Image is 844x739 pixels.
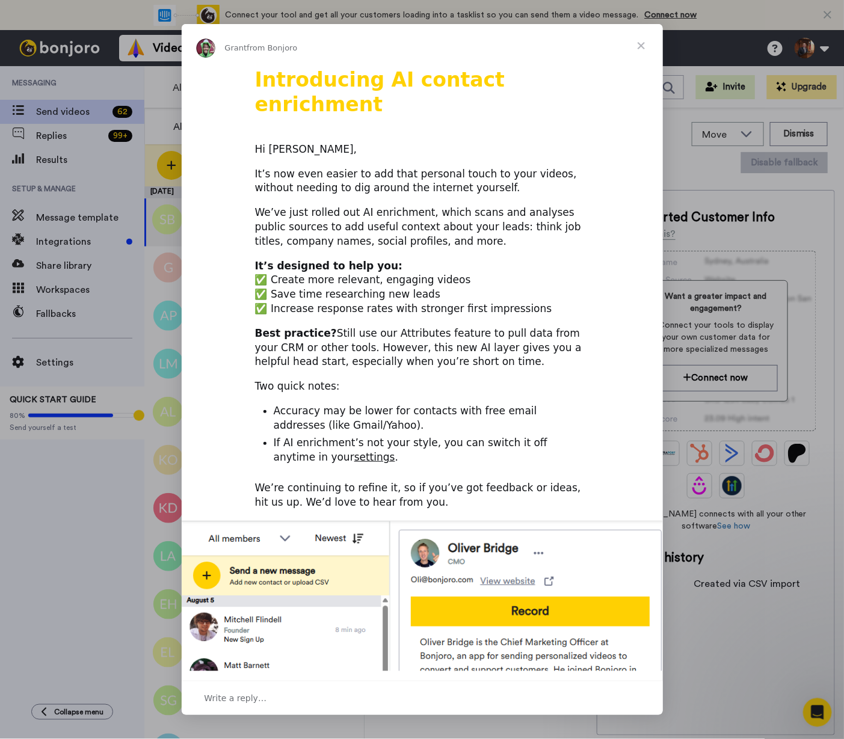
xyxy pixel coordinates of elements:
img: Profile image for Grant [196,38,215,58]
li: If AI enrichment’s not your style, you can switch it off anytime in your . [274,436,590,465]
div: Still use our Attributes feature to pull data from your CRM or other tools. However, this new AI ... [255,327,590,369]
div: Two quick notes: [255,379,590,394]
span: from Bonjoro [247,43,297,52]
b: It’s designed to help you: [255,260,402,272]
div: Hi [PERSON_NAME], [255,143,590,157]
b: Best practice? [255,327,337,339]
span: Write a reply… [205,690,267,706]
b: Introducing AI contact enrichment [255,68,505,116]
span: Close [620,24,663,67]
a: settings [354,451,395,463]
div: Open conversation and reply [182,681,663,715]
span: Grant [225,43,247,52]
div: ✅ Create more relevant, engaging videos ✅ Save time researching new leads ✅ Increase response rat... [255,259,590,316]
div: It’s now even easier to add that personal touch to your videos, without needing to dig around the... [255,167,590,196]
div: We’ve just rolled out AI enrichment, which scans and analyses public sources to add useful contex... [255,206,590,248]
li: Accuracy may be lower for contacts with free email addresses (like Gmail/Yahoo). [274,404,590,433]
div: We’re continuing to refine it, so if you’ve got feedback or ideas, hit us up. We’d love to hear f... [255,481,590,510]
